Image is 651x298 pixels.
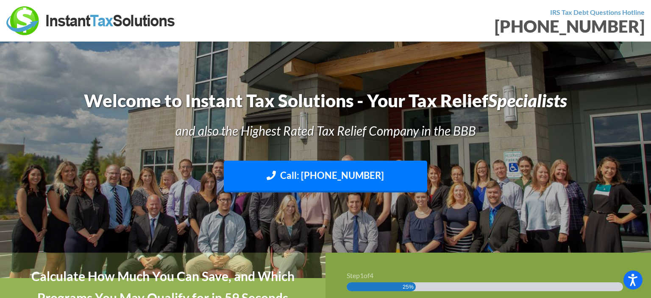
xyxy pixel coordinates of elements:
[332,18,645,35] div: [PHONE_NUMBER]
[360,271,364,279] span: 1
[403,282,414,291] span: 25%
[73,122,578,139] h3: and also the Highest Rated Tax Relief Company in the BBB
[550,8,645,16] strong: IRS Tax Debt Questions Hotline
[347,272,630,279] h3: Step of
[224,161,427,192] a: Call: [PHONE_NUMBER]
[6,16,176,24] a: Instant Tax Solutions Logo
[6,6,176,35] img: Instant Tax Solutions Logo
[488,90,567,111] i: Specialists
[73,88,578,113] h1: Welcome to Instant Tax Solutions - Your Tax Relief
[370,271,373,279] span: 4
